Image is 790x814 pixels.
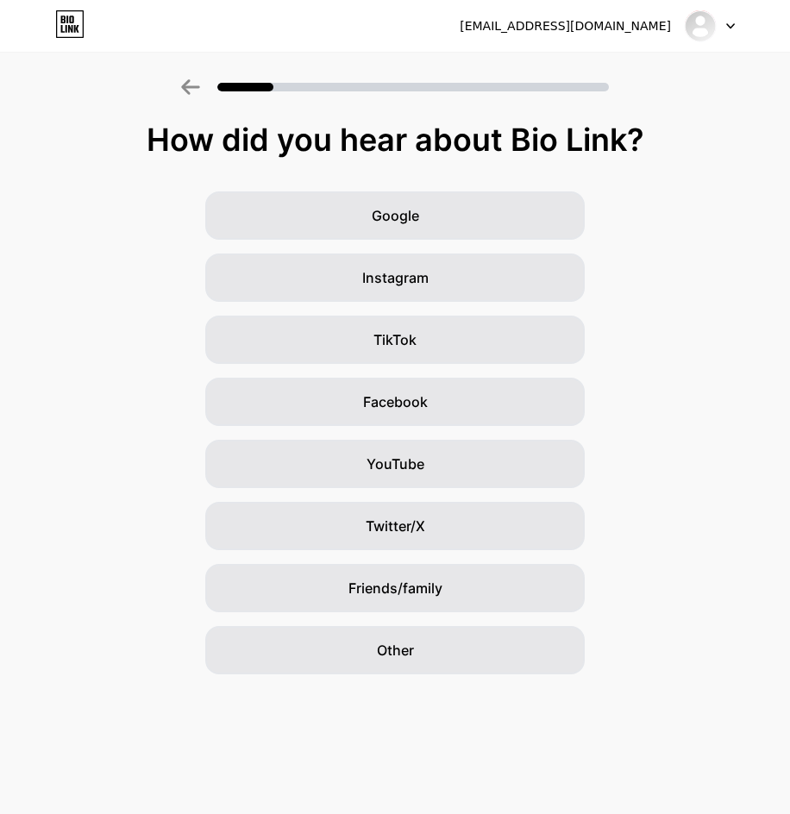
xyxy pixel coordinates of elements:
span: YouTube [367,454,424,474]
span: Facebook [363,391,428,412]
div: [EMAIL_ADDRESS][DOMAIN_NAME] [460,17,671,35]
span: TikTok [373,329,417,350]
span: Google [372,205,419,226]
span: Twitter/X [366,516,425,536]
span: Other [377,640,414,661]
span: Instagram [362,267,429,288]
div: How did you hear about Bio Link? [9,122,781,157]
img: Bulu Jagung06 [684,9,717,42]
span: Friends/family [348,578,442,598]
